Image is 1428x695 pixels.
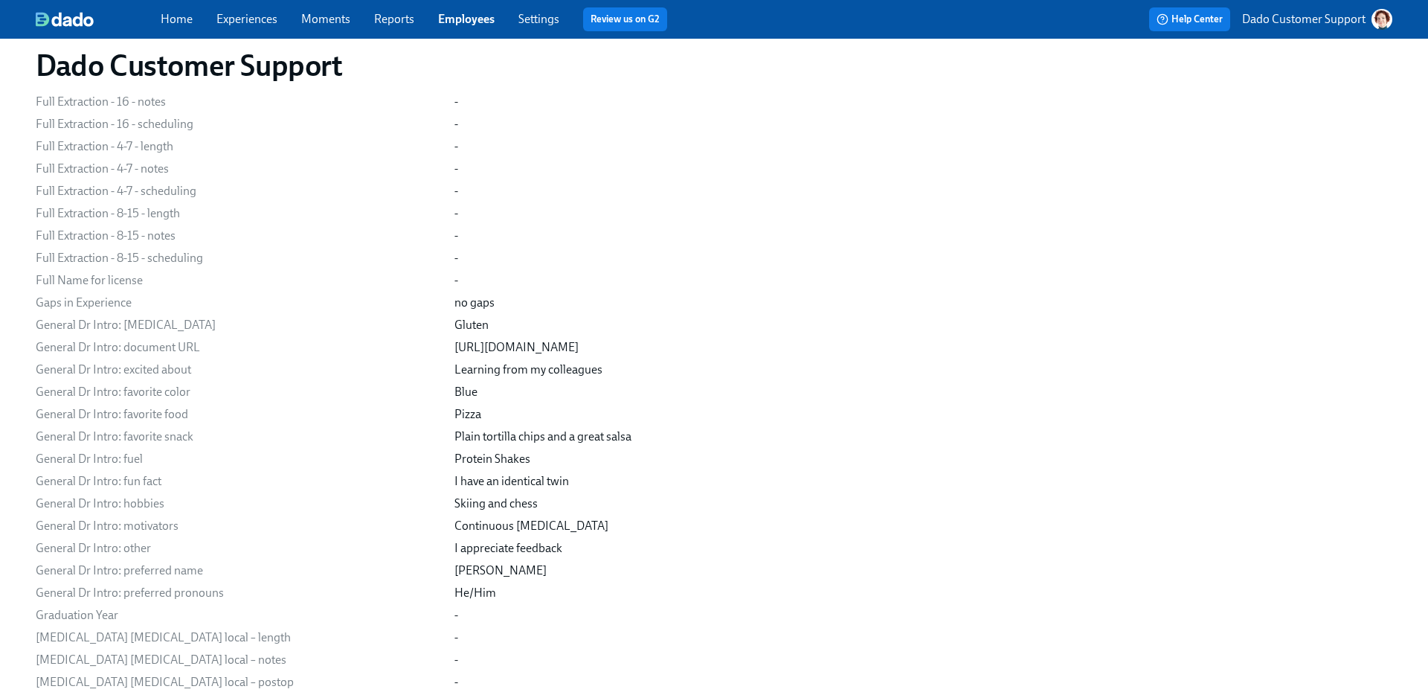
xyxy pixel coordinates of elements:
[36,339,443,356] div: General Dr Intro: document URL
[36,228,443,244] div: Full Extraction - 8-15 - notes
[36,496,443,512] div: General Dr Intro: hobbies
[36,429,443,445] div: General Dr Intro: favorite snack
[454,451,530,467] div: Protein Shakes
[301,12,350,26] a: Moments
[36,12,94,27] img: dado
[36,205,443,222] div: Full Extraction - 8-15 - length
[1157,12,1223,27] span: Help Center
[454,295,495,311] div: no gaps
[36,12,161,27] a: dado
[454,607,458,624] div: -
[36,585,443,601] div: General Dr Intro: preferred pronouns
[454,183,458,199] div: -
[161,12,193,26] a: Home
[36,451,443,467] div: General Dr Intro: fuel
[36,317,443,333] div: General Dr Intro: [MEDICAL_DATA]
[454,228,458,244] div: -
[36,94,443,110] div: Full Extraction - 16 - notes
[36,272,443,289] div: Full Name for license
[454,116,458,132] div: -
[454,563,547,579] div: [PERSON_NAME]
[36,161,443,177] div: Full Extraction - 4-7 - notes
[454,406,481,423] div: Pizza
[591,12,660,27] a: Review us on G2
[583,7,667,31] button: Review us on G2
[36,563,443,579] div: General Dr Intro: preferred name
[454,652,458,668] div: -
[36,295,443,311] div: Gaps in Experience
[454,540,562,557] div: I appreciate feedback
[36,362,443,378] div: General Dr Intro: excited about
[454,317,489,333] div: Gluten
[36,607,443,624] div: Graduation Year
[438,12,495,26] a: Employees
[454,496,538,512] div: Skiing and chess
[36,406,443,423] div: General Dr Intro: favorite food
[454,674,458,691] div: -
[454,362,602,378] div: Learning from my colleagues
[1149,7,1230,31] button: Help Center
[36,48,343,83] h1: Dado Customer Support
[1242,9,1392,30] button: Dado Customer Support
[1371,9,1392,30] img: AATXAJw-nxTkv1ws5kLOi-TQIsf862R-bs_0p3UQSuGH=s96-c
[36,674,443,691] div: [MEDICAL_DATA] [MEDICAL_DATA] local – postop
[36,250,443,266] div: Full Extraction - 8-15 - scheduling
[454,473,569,490] div: I have an identical twin
[454,384,477,400] div: Blue
[454,205,458,222] div: -
[36,652,443,668] div: [MEDICAL_DATA] [MEDICAL_DATA] local – notes
[454,585,496,601] div: He/Him
[36,518,443,534] div: General Dr Intro: motivators
[1242,11,1366,28] p: Dado Customer Support
[36,138,443,155] div: Full Extraction - 4-7 - length
[454,161,458,177] div: -
[454,138,458,155] div: -
[36,384,443,400] div: General Dr Intro: favorite color
[454,429,631,445] div: Plain tortilla chips and a great salsa
[454,272,458,289] div: -
[36,183,443,199] div: Full Extraction - 4-7 - scheduling
[454,630,458,646] div: -
[36,630,443,646] div: [MEDICAL_DATA] [MEDICAL_DATA] local – length
[36,473,443,490] div: General Dr Intro: fun fact
[454,250,458,266] div: -
[454,339,579,356] div: [URL][DOMAIN_NAME]
[454,94,458,110] div: -
[374,12,414,26] a: Reports
[454,518,608,534] div: Continuous [MEDICAL_DATA]
[36,540,443,557] div: General Dr Intro: other
[36,116,443,132] div: Full Extraction - 16 - scheduling
[216,12,277,26] a: Experiences
[518,12,559,26] a: Settings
